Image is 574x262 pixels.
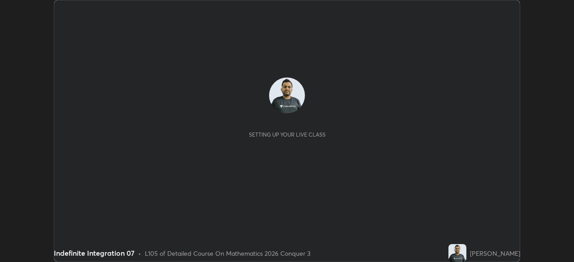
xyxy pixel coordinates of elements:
div: L105 of Detailed Course On Mathematics 2026 Conquer 3 [145,249,310,258]
div: [PERSON_NAME] [470,249,520,258]
img: f292c3bc2352430695c83c150198b183.jpg [269,77,305,113]
div: • [138,249,141,258]
img: f292c3bc2352430695c83c150198b183.jpg [448,244,466,262]
div: Indefinite Integration 07 [54,248,135,258]
div: Setting up your live class [249,131,326,138]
